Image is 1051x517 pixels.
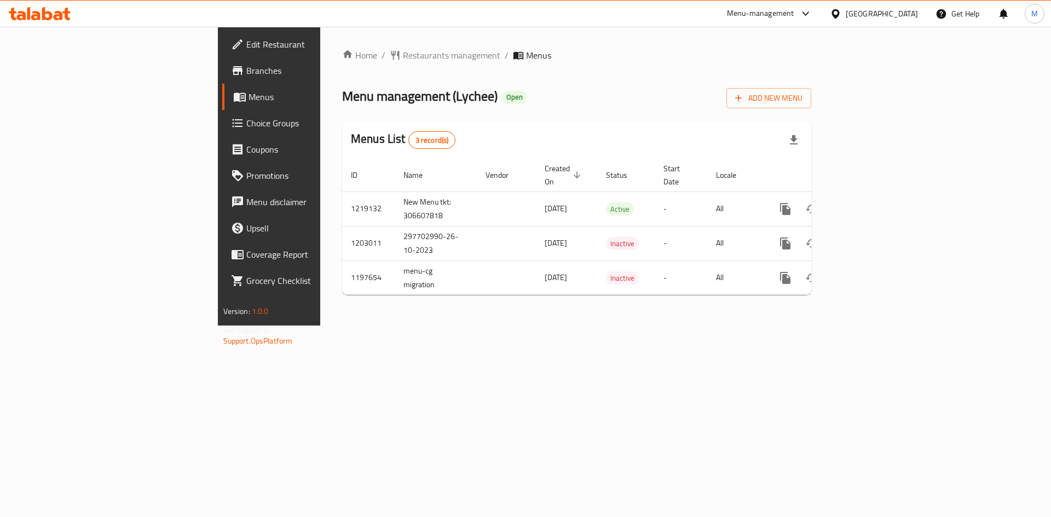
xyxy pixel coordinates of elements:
[655,260,707,295] td: -
[606,237,639,250] span: Inactive
[716,169,750,182] span: Locale
[223,304,250,318] span: Version:
[390,49,500,62] a: Restaurants management
[222,241,394,268] a: Coverage Report
[707,226,764,260] td: All
[526,49,551,62] span: Menus
[655,191,707,226] td: -
[246,274,385,287] span: Grocery Checklist
[799,230,825,257] button: Change Status
[403,169,437,182] span: Name
[799,196,825,222] button: Change Status
[222,84,394,110] a: Menus
[409,135,455,146] span: 3 record(s)
[486,169,523,182] span: Vendor
[781,127,807,153] div: Export file
[1031,8,1038,20] span: M
[707,260,764,295] td: All
[222,110,394,136] a: Choice Groups
[222,189,394,215] a: Menu disclaimer
[246,117,385,130] span: Choice Groups
[606,237,639,250] div: Inactive
[545,236,567,250] span: [DATE]
[223,334,293,348] a: Support.OpsPlatform
[707,191,764,226] td: All
[606,169,642,182] span: Status
[735,91,802,105] span: Add New Menu
[727,7,794,20] div: Menu-management
[222,215,394,241] a: Upsell
[246,64,385,77] span: Branches
[246,222,385,235] span: Upsell
[351,131,455,149] h2: Menus List
[246,195,385,208] span: Menu disclaimer
[246,248,385,261] span: Coverage Report
[606,203,634,216] span: Active
[222,136,394,162] a: Coupons
[222,162,394,189] a: Promotions
[342,49,811,62] nav: breadcrumb
[545,270,567,284] span: [DATE]
[222,31,394,57] a: Edit Restaurant
[351,169,372,182] span: ID
[252,304,269,318] span: 1.0.0
[772,230,799,257] button: more
[799,265,825,291] button: Change Status
[545,201,567,216] span: [DATE]
[249,90,385,103] span: Menus
[222,57,394,84] a: Branches
[223,323,274,337] span: Get support on:
[395,191,477,226] td: New Menu tkt: 306607818
[342,84,498,108] span: Menu management ( Lychee )
[606,272,639,284] span: Inactive
[342,159,886,295] table: enhanced table
[726,88,811,108] button: Add New Menu
[403,49,500,62] span: Restaurants management
[655,226,707,260] td: -
[408,131,456,149] div: Total records count
[502,92,527,102] span: Open
[663,162,694,188] span: Start Date
[246,38,385,51] span: Edit Restaurant
[502,91,527,104] div: Open
[764,159,886,192] th: Actions
[846,8,918,20] div: [GEOGRAPHIC_DATA]
[222,268,394,294] a: Grocery Checklist
[395,226,477,260] td: 297702990-26-10-2023
[545,162,584,188] span: Created On
[246,143,385,156] span: Coupons
[395,260,477,295] td: menu-cg migration
[772,265,799,291] button: more
[505,49,509,62] li: /
[772,196,799,222] button: more
[246,169,385,182] span: Promotions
